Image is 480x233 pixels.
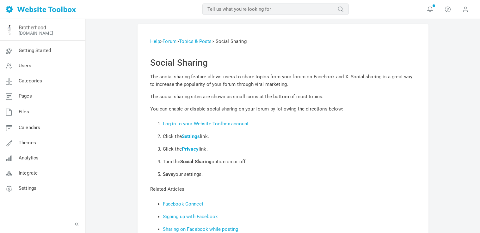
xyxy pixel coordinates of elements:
[19,63,31,69] span: Users
[182,134,200,139] a: Settings
[150,185,416,193] p: Related Articles:
[19,93,32,99] span: Pages
[180,159,212,164] b: Social Sharing
[150,93,416,100] p: The social sharing sites are shown as small icons at the bottom of most topics.
[19,155,39,161] span: Analytics
[150,39,160,44] a: Help
[19,25,46,31] a: Brotherhood
[182,146,199,152] a: Privacy
[150,39,247,44] span: > > > Social Sharing
[19,109,29,115] span: Files
[179,39,212,44] a: Topics & Posts
[163,168,416,181] li: your settings.
[19,78,42,84] span: Categories
[202,3,349,15] input: Tell us what you're looking for
[163,226,238,232] a: Sharing on Facebook while posting
[163,171,174,177] b: Save
[19,185,36,191] span: Settings
[19,125,40,130] span: Calendars
[4,25,14,35] img: Facebook%20Profile%20Pic%20Guy%20Blue%20Best.png
[163,201,203,207] a: Facebook Connect
[19,31,53,36] a: [DOMAIN_NAME]
[163,121,250,127] a: Log in to your Website Toolbox account.
[163,130,416,143] li: Click the link.
[163,143,416,155] li: Click the link.
[150,105,416,113] p: You can enable or disable social sharing on your forum by following the directions below:
[19,170,38,176] span: Integrate
[19,48,51,53] span: Getting Started
[163,39,176,44] a: Forum
[163,214,218,219] a: Signing up with Facebook
[150,57,416,68] h2: Social Sharing
[163,155,416,168] li: Turn the option on or off.
[19,140,36,146] span: Themes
